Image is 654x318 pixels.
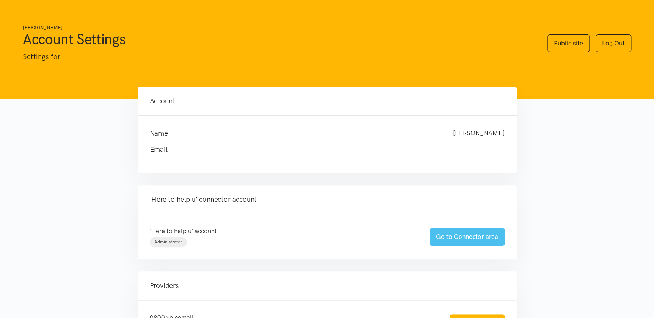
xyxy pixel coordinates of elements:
[150,96,505,106] h4: Account
[154,239,182,245] span: Administrator
[23,51,532,62] p: Settings for
[445,128,512,139] div: [PERSON_NAME]
[23,30,532,48] h1: Account Settings
[596,34,631,52] a: Log Out
[150,128,438,139] h4: Name
[150,194,505,205] h4: 'Here to help u' connector account
[150,226,414,236] p: 'Here to help u' account
[150,144,489,155] h4: Email
[547,34,590,52] a: Public site
[150,281,505,291] h4: Providers
[23,24,532,31] h6: [PERSON_NAME]
[430,228,505,246] a: Go to Connector area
